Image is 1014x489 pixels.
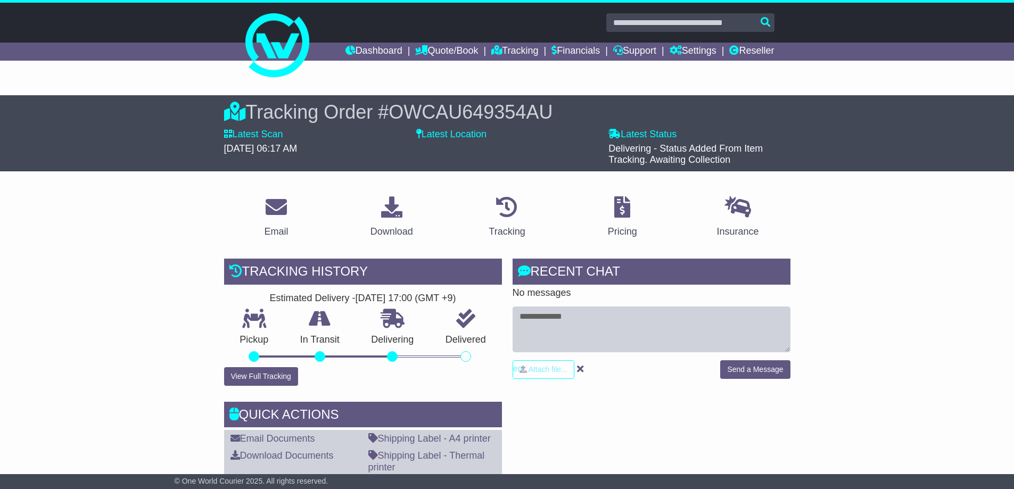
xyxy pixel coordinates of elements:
a: Financials [551,43,600,61]
p: No messages [513,287,790,299]
p: In Transit [284,334,356,346]
div: Tracking history [224,259,502,287]
a: Download [364,193,420,243]
button: View Full Tracking [224,367,298,386]
a: Download Documents [230,450,334,461]
label: Latest Location [416,129,487,140]
a: Shipping Label - Thermal printer [368,450,485,473]
span: OWCAU649354AU [389,101,553,123]
a: Email Documents [230,433,315,444]
a: Support [613,43,656,61]
a: Reseller [729,43,774,61]
span: [DATE] 06:17 AM [224,143,298,154]
div: Estimated Delivery - [224,293,502,304]
a: Tracking [482,193,532,243]
div: Tracking Order # [224,101,790,123]
a: Dashboard [345,43,402,61]
label: Latest Scan [224,129,283,140]
a: Tracking [491,43,538,61]
span: © One World Courier 2025. All rights reserved. [175,477,328,485]
p: Delivered [430,334,502,346]
div: Insurance [717,225,759,239]
div: Tracking [489,225,525,239]
div: Email [264,225,288,239]
div: [DATE] 17:00 (GMT +9) [356,293,456,304]
a: Email [257,193,295,243]
button: Send a Message [720,360,790,379]
label: Latest Status [608,129,677,140]
a: Pricing [601,193,644,243]
div: RECENT CHAT [513,259,790,287]
a: Settings [670,43,716,61]
a: Insurance [710,193,766,243]
a: Quote/Book [415,43,478,61]
div: Quick Actions [224,402,502,430]
a: Shipping Label - A4 printer [368,433,491,444]
div: Download [370,225,413,239]
div: Pricing [608,225,637,239]
p: Delivering [356,334,430,346]
p: Pickup [224,334,285,346]
span: Delivering - Status Added From Item Tracking. Awaiting Collection [608,143,763,165]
